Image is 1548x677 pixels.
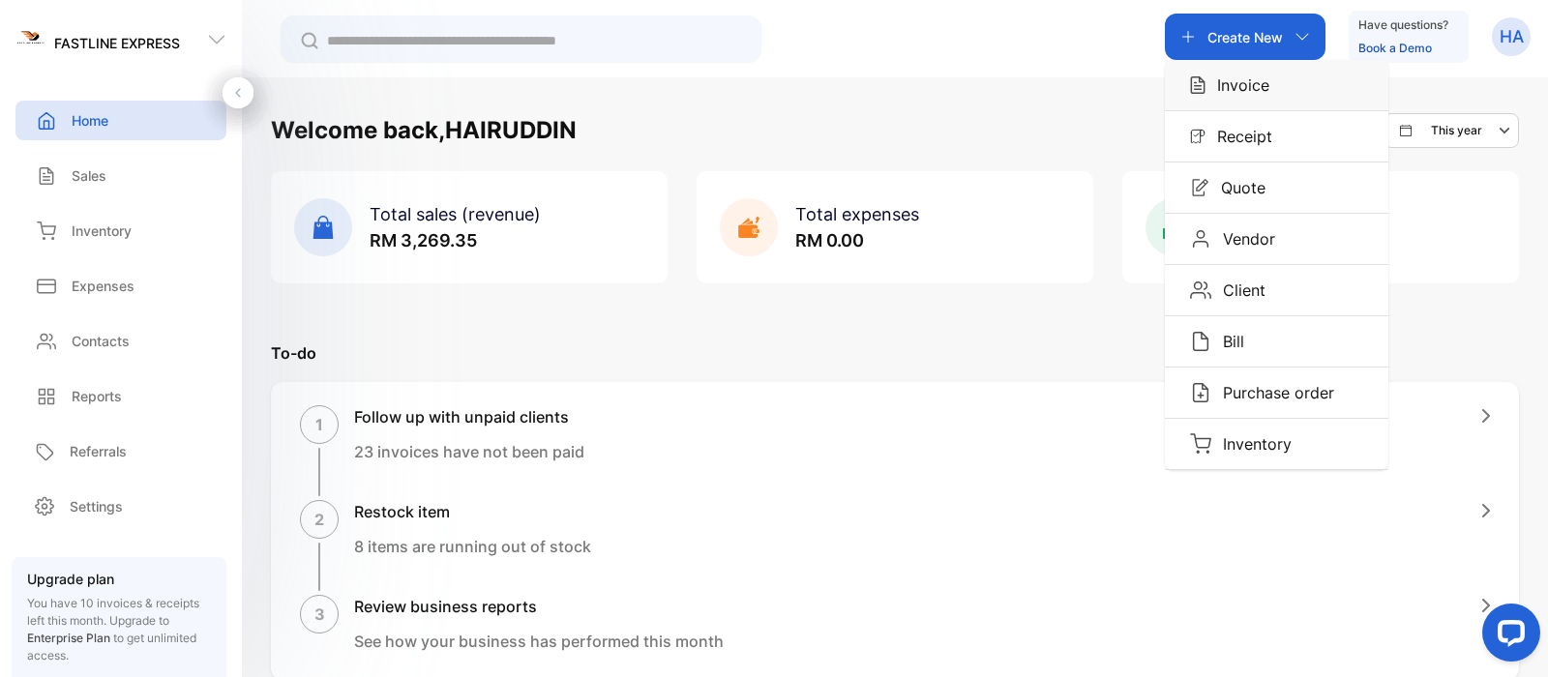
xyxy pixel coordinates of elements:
[354,535,591,558] p: 8 items are running out of stock
[315,413,323,436] p: 1
[370,230,477,250] span: RM 3,269.35
[1190,433,1211,455] img: Icon
[1211,227,1275,250] p: Vendor
[370,204,541,224] span: Total sales (revenue)
[1206,74,1269,97] p: Invoice
[1211,432,1292,456] p: Inventory
[1211,330,1244,353] p: Bill
[1358,15,1448,35] p: Have questions?
[1467,596,1548,677] iframe: LiveChat chat widget
[1358,41,1432,55] a: Book a Demo
[27,631,110,645] span: Enterprise Plan
[1431,122,1482,139] p: This year
[354,405,584,428] h1: Follow up with unpaid clients
[27,569,211,589] p: Upgrade plan
[1384,113,1519,148] button: This year
[54,33,180,53] p: FASTLINE EXPRESS
[354,630,724,653] p: See how your business has performed this month
[795,230,864,250] span: RM 0.00
[1209,176,1265,199] p: Quote
[1190,129,1206,144] img: Icon
[795,204,919,224] span: Total expenses
[1211,279,1265,302] p: Client
[1165,14,1325,60] button: Create NewIconInvoiceIconReceiptIconQuoteIconVendorIconClientIconBillIconPurchase orderIconInventory
[27,613,196,662] span: Upgrade to to get unlimited access.
[1190,228,1211,250] img: Icon
[314,508,324,531] p: 2
[1190,178,1209,197] img: Icon
[1190,382,1211,403] img: Icon
[70,441,127,461] p: Referrals
[72,331,130,351] p: Contacts
[1190,75,1206,95] img: Icon
[1206,125,1272,148] p: Receipt
[1211,381,1334,404] p: Purchase order
[1190,280,1211,301] img: Icon
[72,165,106,186] p: Sales
[354,440,584,463] p: 23 invoices have not been paid
[1492,14,1531,60] button: HA
[15,25,45,54] img: logo
[1500,24,1524,49] p: HA
[1190,331,1211,352] img: Icon
[72,221,132,241] p: Inventory
[354,595,724,618] h1: Review business reports
[72,110,108,131] p: Home
[314,603,325,626] p: 3
[1207,27,1283,47] p: Create New
[354,500,591,523] h1: Restock item
[72,276,134,296] p: Expenses
[27,595,211,664] p: You have 10 invoices & receipts left this month.
[72,386,122,406] p: Reports
[271,113,577,148] h1: Welcome back, HAIRUDDIN
[70,496,123,516] p: Settings
[271,341,1519,365] p: To-do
